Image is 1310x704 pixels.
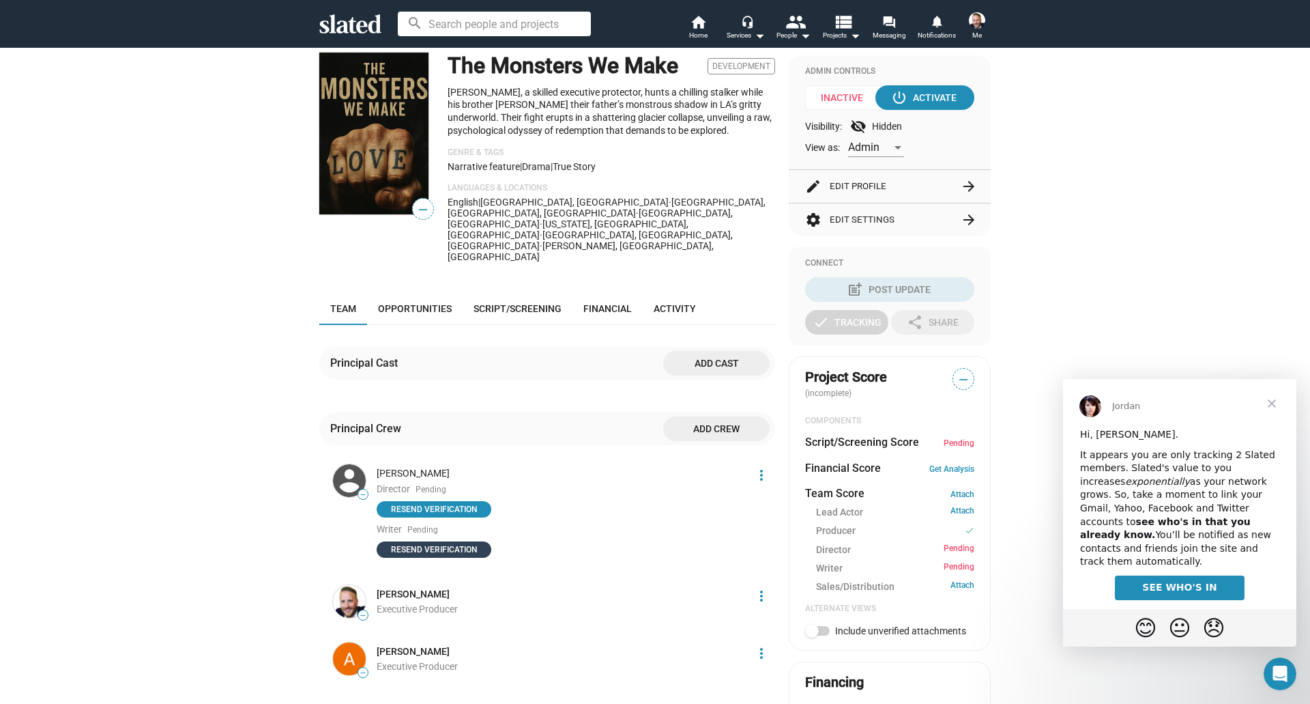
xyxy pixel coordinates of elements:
span: Lead Actor [816,506,863,519]
a: Activity [643,292,707,325]
a: Attach [950,490,974,499]
span: [US_STATE], [GEOGRAPHIC_DATA], [GEOGRAPHIC_DATA] [448,219,688,240]
span: — [413,201,433,219]
span: Messaging [873,27,906,44]
mat-icon: arrow_drop_down [751,27,768,44]
button: Jared A Van DriesscheMe [961,10,993,45]
span: Pending [944,438,974,448]
div: Admin Controls [805,66,974,77]
mat-icon: arrow_drop_down [847,27,863,44]
div: COMPONENTS [805,416,974,427]
button: People [770,14,817,44]
span: · [636,208,639,219]
span: Add cast [674,351,759,376]
div: Activate [894,85,957,110]
span: Development [708,58,775,74]
mat-icon: share [907,314,923,330]
button: Projects [817,14,865,44]
span: Projects [823,27,860,44]
mat-icon: more_vert [753,588,770,604]
img: Bogdan Darev [333,464,366,497]
div: Principal Crew [330,421,407,436]
h1: The Monsters We Make [448,51,678,81]
a: Opportunities [367,292,463,325]
span: Pending [407,525,438,536]
mat-icon: forum [882,15,895,28]
div: People [776,27,811,44]
span: Notifications [918,27,956,44]
mat-icon: check [965,524,974,537]
span: [PERSON_NAME], [GEOGRAPHIC_DATA], [GEOGRAPHIC_DATA] [448,240,714,262]
span: Director [816,544,851,557]
span: Writer [377,524,402,535]
span: Add crew [674,417,759,441]
span: Home [689,27,708,44]
span: Activity [654,303,696,314]
span: Resend verification [385,543,483,557]
mat-icon: arrow_drop_down [797,27,813,44]
button: Services [722,14,770,44]
a: Team [319,292,367,325]
span: View as: [805,141,840,154]
button: Resend verification [377,541,491,558]
mat-icon: people [785,12,805,31]
span: Financial [583,303,632,314]
span: [GEOGRAPHIC_DATA], [GEOGRAPHIC_DATA] [480,197,669,208]
span: Inactive [805,85,888,110]
iframe: Intercom live chat [1264,658,1296,690]
div: Alternate Views [805,604,974,615]
a: Financial [572,292,643,325]
div: Post Update [849,277,931,302]
div: Tracking [813,310,882,335]
a: Attach [950,580,974,593]
mat-icon: arrow_forward [961,178,977,195]
input: Search people and projects [398,12,591,36]
mat-icon: edit [805,178,821,195]
span: Project Score [805,368,887,386]
span: — [953,371,974,389]
span: | [520,161,522,172]
img: Jared A Van Driessche [333,585,366,618]
a: Home [674,14,722,44]
button: Share [891,310,974,335]
span: Script/Screening [474,303,562,314]
span: [GEOGRAPHIC_DATA], [GEOGRAPHIC_DATA], [GEOGRAPHIC_DATA] [448,229,733,251]
p: Genre & Tags [448,147,775,158]
div: Visibility: Hidden [805,118,974,135]
span: Sales/Distribution [816,580,894,593]
a: Script/Screening [463,292,572,325]
img: The Monsters We Make [319,53,428,214]
span: Executive Producer [377,661,458,672]
mat-icon: headset_mic [741,15,753,27]
button: Edit Settings [805,203,974,236]
mat-icon: notifications [930,14,943,27]
span: · [540,240,542,251]
mat-icon: home [690,14,706,30]
div: Principal Cast [330,356,403,370]
span: | [551,161,553,172]
p: [PERSON_NAME], a skilled executive protector, hunts a chilling stalker while his brother [PERSON_... [448,86,775,137]
span: — [358,612,368,619]
mat-icon: arrow_forward [961,212,977,228]
button: Resend verification [377,501,491,518]
button: Post Update [805,277,974,302]
span: Admin [848,141,879,154]
mat-icon: post_add [847,281,863,298]
span: Executive Producer [377,604,458,615]
span: Me [972,27,982,44]
button: Activate [875,85,974,110]
span: — [358,669,368,677]
mat-icon: more_vert [753,645,770,662]
div: Connect [805,258,974,269]
a: Notifications [913,14,961,44]
span: [GEOGRAPHIC_DATA], [GEOGRAPHIC_DATA] [448,208,733,229]
a: Messaging [865,14,913,44]
span: — [358,491,368,498]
